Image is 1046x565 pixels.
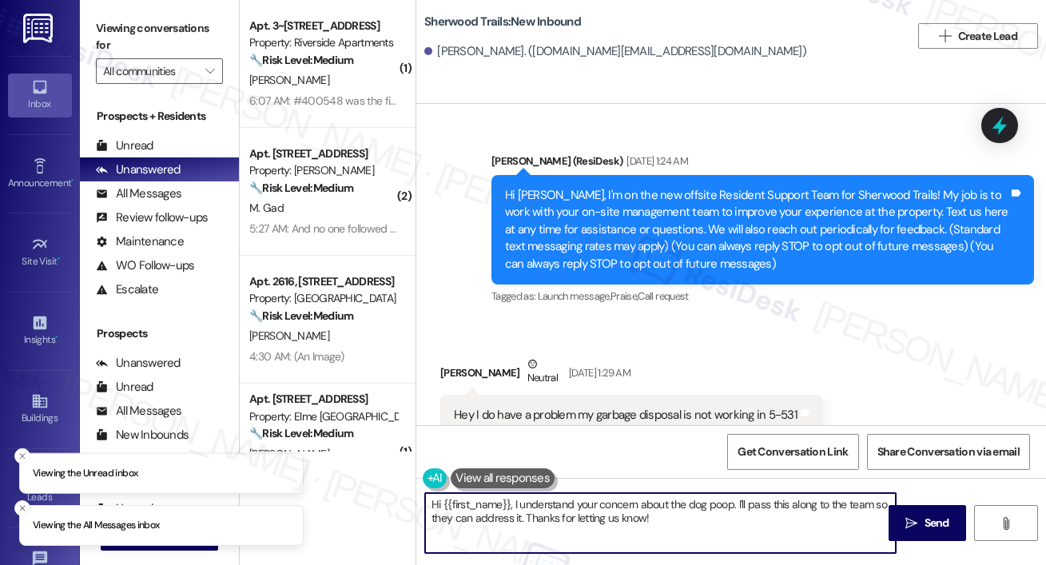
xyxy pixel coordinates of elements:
[249,34,397,51] div: Property: Riverside Apartments
[491,153,1034,175] div: [PERSON_NAME] (ResiDesk)
[96,257,194,274] div: WO Follow-ups
[80,108,239,125] div: Prospects + Residents
[14,448,30,464] button: Close toast
[249,53,353,67] strong: 🔧 Risk Level: Medium
[58,253,60,265] span: •
[96,427,189,444] div: New Inbounds
[249,308,353,323] strong: 🔧 Risk Level: Medium
[249,328,329,343] span: [PERSON_NAME]
[425,493,896,553] textarea: Hi {{first_name}}, I understand your concern about the dog poop. I'll pass this along to the team...
[249,145,397,162] div: Apt. [STREET_ADDRESS]
[610,289,638,303] span: Praise ,
[14,500,30,516] button: Close toast
[877,444,1020,460] span: Share Conversation via email
[249,181,353,195] strong: 🔧 Risk Level: Medium
[249,162,397,179] div: Property: [PERSON_NAME]
[918,23,1038,49] button: Create Lead
[638,289,688,303] span: Call request
[96,209,208,226] div: Review follow-ups
[538,289,610,303] span: Launch message ,
[96,233,184,250] div: Maintenance
[738,444,848,460] span: Get Conversation Link
[55,332,58,343] span: •
[249,349,344,364] div: 4:30 AM: (An Image)
[96,137,153,154] div: Unread
[8,74,72,117] a: Inbox
[23,14,56,43] img: ResiDesk Logo
[958,28,1017,45] span: Create Lead
[939,30,951,42] i: 
[249,273,397,290] div: Apt. 2616, [STREET_ADDRESS]
[249,94,571,108] div: 6:07 AM: #400548 was the first request. #403942 is the new order.
[103,58,197,84] input: All communities
[96,355,181,372] div: Unanswered
[925,515,949,531] span: Send
[96,16,223,58] label: Viewing conversations for
[33,466,137,480] p: Viewing the Unread inbox
[8,309,72,352] a: Insights •
[565,364,630,381] div: [DATE] 1:29 AM
[505,187,1008,273] div: Hi [PERSON_NAME], I'm on the new offsite Resident Support Team for Sherwood Trails! My job is to ...
[8,467,72,510] a: Leads
[205,65,214,78] i: 
[440,356,823,395] div: [PERSON_NAME]
[1000,517,1012,530] i: 
[71,175,74,186] span: •
[96,185,181,202] div: All Messages
[80,325,239,342] div: Prospects
[249,391,397,408] div: Apt. [STREET_ADDRESS]
[454,407,797,424] div: Hey I do have a problem my garbage disposal is not working in 5-531
[96,281,158,298] div: Escalate
[96,379,153,396] div: Unread
[424,43,806,60] div: [PERSON_NAME]. ([DOMAIN_NAME][EMAIL_ADDRESS][DOMAIN_NAME])
[249,290,397,307] div: Property: [GEOGRAPHIC_DATA]
[249,201,284,215] span: M. Gad
[727,434,858,470] button: Get Conversation Link
[33,519,160,533] p: Viewing the All Messages inbox
[249,408,397,425] div: Property: Elme [GEOGRAPHIC_DATA]
[524,356,561,389] div: Neutral
[491,284,1034,308] div: Tagged as:
[96,161,181,178] div: Unanswered
[249,18,397,34] div: Apt. 3~[STREET_ADDRESS]
[889,505,966,541] button: Send
[249,221,402,236] div: 5:27 AM: And no one followed up
[8,231,72,274] a: Site Visit •
[96,403,181,420] div: All Messages
[249,426,353,440] strong: 🔧 Risk Level: Medium
[622,153,688,169] div: [DATE] 1:24 AM
[249,447,329,461] span: [PERSON_NAME]
[867,434,1030,470] button: Share Conversation via email
[8,388,72,431] a: Buildings
[905,517,917,530] i: 
[249,73,329,87] span: [PERSON_NAME]
[424,14,581,30] b: Sherwood Trails: New Inbound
